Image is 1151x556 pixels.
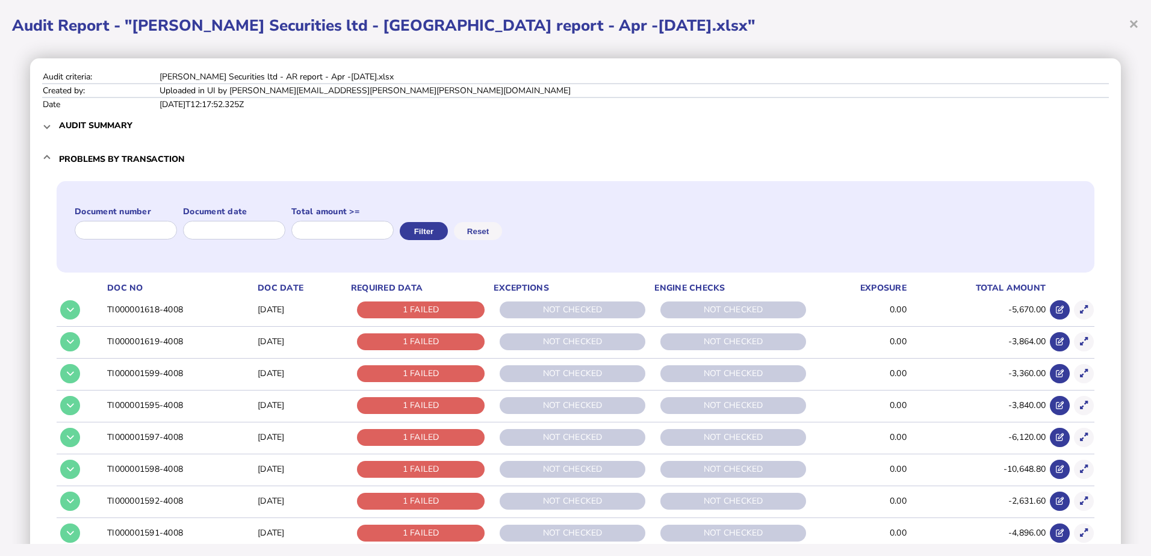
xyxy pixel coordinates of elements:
[60,460,80,480] button: Details
[1050,492,1070,511] button: Open in advisor
[349,282,491,295] th: Required data
[910,431,1046,443] div: -6,120.00
[815,336,907,348] div: 0.00
[105,486,255,516] td: TI000001592-4008
[60,364,80,384] button: Details
[660,429,806,446] div: NOT CHECKED
[910,304,1046,316] div: -5,670.00
[357,301,485,318] div: 1 FAILED
[357,429,485,446] div: 1 FAILED
[255,295,349,325] td: [DATE]
[1074,460,1094,480] button: Show transaction detail
[815,368,907,380] div: 0.00
[400,222,448,240] button: Filter
[105,282,255,295] th: Doc No
[105,454,255,484] td: TI000001598-4008
[500,493,645,510] div: NOT CHECKED
[500,301,645,318] div: NOT CHECKED
[660,525,806,542] div: NOT CHECKED
[1074,364,1094,384] button: Show transaction detail
[815,495,907,507] div: 0.00
[60,492,80,511] button: Details
[357,397,485,414] div: 1 FAILED
[1050,332,1070,352] button: Open in advisor
[42,70,159,84] td: Audit criteria:
[500,365,645,382] div: NOT CHECKED
[60,300,80,320] button: Details
[815,463,907,475] div: 0.00
[1074,396,1094,416] button: Show transaction detail
[660,301,806,318] div: NOT CHECKED
[255,282,349,295] th: Doc Date
[60,428,80,448] button: Details
[910,495,1046,507] div: -2,631.60
[1074,524,1094,543] button: Show transaction detail
[910,527,1046,539] div: -4,896.00
[105,390,255,421] td: TI000001595-4008
[500,333,645,350] div: NOT CHECKED
[1050,428,1070,448] button: Open in advisor
[59,153,185,165] h3: Problems by transaction
[1074,428,1094,448] button: Show transaction detail
[255,486,349,516] td: [DATE]
[59,120,132,131] h3: Audit summary
[491,282,652,295] th: Exceptions
[42,84,159,97] td: Created by:
[105,295,255,325] td: TI000001618-4008
[815,431,907,443] div: 0.00
[357,525,485,542] div: 1 FAILED
[255,326,349,357] td: [DATE]
[60,524,80,543] button: Details
[1050,524,1070,543] button: Open in advisor
[910,336,1046,348] div: -3,864.00
[183,206,285,218] label: Document date
[60,332,80,352] button: Details
[42,97,159,111] td: Date
[60,396,80,416] button: Details
[255,422,349,453] td: [DATE]
[454,222,502,240] button: Reset
[12,15,1139,36] h1: Audit Report - "[PERSON_NAME] Securities ltd - [GEOGRAPHIC_DATA] report - Apr -[DATE].xlsx"
[1074,332,1094,352] button: Show transaction detail
[105,358,255,389] td: TI000001599-4008
[1050,460,1070,480] button: Open in advisor
[500,525,645,542] div: NOT CHECKED
[42,111,1109,140] mat-expansion-panel-header: Audit summary
[500,397,645,414] div: NOT CHECKED
[42,140,1109,178] mat-expansion-panel-header: Problems by transaction
[815,527,907,539] div: 0.00
[255,517,349,548] td: [DATE]
[105,326,255,357] td: TI000001619-4008
[357,493,485,510] div: 1 FAILED
[910,282,1046,294] div: Total amount
[159,70,1109,84] td: [PERSON_NAME] Securities ltd - AR report - Apr -[DATE].xlsx
[660,461,806,478] div: NOT CHECKED
[1050,364,1070,384] button: Open in advisor
[75,206,177,218] label: Document number
[910,463,1046,475] div: -10,648.80
[1050,396,1070,416] button: Open in advisor
[105,517,255,548] td: TI000001591-4008
[291,206,394,218] label: Total amount >=
[357,333,485,350] div: 1 FAILED
[105,422,255,453] td: TI000001597-4008
[1074,492,1094,511] button: Show transaction detail
[660,397,806,414] div: NOT CHECKED
[357,365,485,382] div: 1 FAILED
[1074,300,1094,320] button: Show transaction detail
[910,400,1046,412] div: -3,840.00
[815,304,907,316] div: 0.00
[910,368,1046,380] div: -3,360.00
[255,358,349,389] td: [DATE]
[1129,12,1139,35] span: ×
[1050,300,1070,320] button: Open in advisor
[357,461,485,478] div: 1 FAILED
[660,493,806,510] div: NOT CHECKED
[255,454,349,484] td: [DATE]
[652,282,813,295] th: Engine checks
[159,97,1109,111] td: [DATE]T12:17:52.325Z
[815,400,907,412] div: 0.00
[500,429,645,446] div: NOT CHECKED
[255,390,349,421] td: [DATE]
[500,461,645,478] div: NOT CHECKED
